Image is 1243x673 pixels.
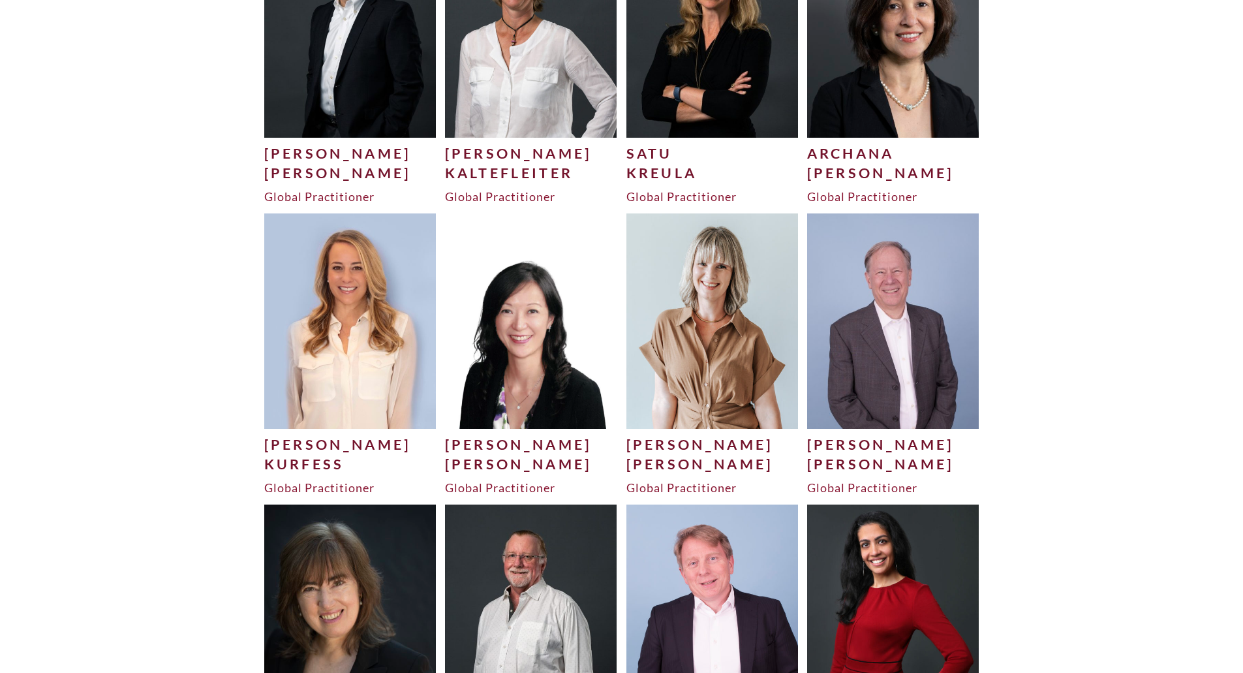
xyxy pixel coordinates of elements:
[264,189,437,204] div: Global Practitioner
[445,435,617,454] div: [PERSON_NAME]
[264,163,437,183] div: [PERSON_NAME]
[264,213,437,428] img: ED6AB07C-4380-4E7E-954A-2017C3F21827-500x625.jpg
[626,213,799,495] a: [PERSON_NAME][PERSON_NAME]Global Practitioner
[445,144,617,163] div: [PERSON_NAME]
[445,213,617,428] img: 2-500x625.png
[807,213,979,495] a: [PERSON_NAME][PERSON_NAME]Global Practitioner
[264,480,437,495] div: Global Practitioner
[445,163,617,183] div: Kaltefleiter
[445,213,617,495] a: [PERSON_NAME][PERSON_NAME]Global Practitioner
[807,213,979,428] img: Donald-Novak-Website2-500x625.jpg
[626,213,799,428] img: Collabic_191_edited-4-500x625.jpg
[626,144,799,163] div: Satu
[807,480,979,495] div: Global Practitioner
[626,163,799,183] div: Kreula
[264,144,437,163] div: [PERSON_NAME]
[807,189,979,204] div: Global Practitioner
[264,454,437,474] div: Kurfess
[264,435,437,454] div: [PERSON_NAME]
[445,480,617,495] div: Global Practitioner
[626,189,799,204] div: Global Practitioner
[626,480,799,495] div: Global Practitioner
[807,454,979,474] div: [PERSON_NAME]
[264,213,437,495] a: [PERSON_NAME]KurfessGlobal Practitioner
[807,163,979,183] div: [PERSON_NAME]
[807,435,979,454] div: [PERSON_NAME]
[626,454,799,474] div: [PERSON_NAME]
[807,144,979,163] div: Archana
[445,189,617,204] div: Global Practitioner
[445,454,617,474] div: [PERSON_NAME]
[626,435,799,454] div: [PERSON_NAME]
